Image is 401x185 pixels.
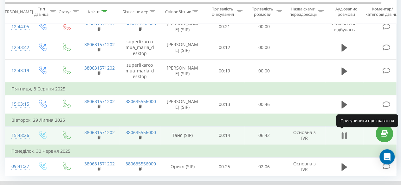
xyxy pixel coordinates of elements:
td: superlikarcomua_maria_desktop [119,59,160,83]
div: 12:44:05 [11,21,24,33]
td: Орися (SIP) [160,157,205,176]
td: 00:21 [205,17,244,36]
a: 380631571202 [84,41,115,47]
div: 12:43:19 [11,65,24,77]
div: Бізнес номер [122,9,148,15]
div: 09:41:27 [11,160,24,173]
div: 15:03:15 [11,98,24,110]
td: Основна з IVR [284,157,325,176]
a: 380635556000 [126,161,156,167]
td: 06:42 [244,126,284,145]
div: Тривалість очікування [210,7,235,17]
td: [PERSON_NAME] (SIP) [160,36,205,59]
span: Розмова не відбулась [332,21,357,32]
td: 00:46 [244,95,284,114]
td: [PERSON_NAME] (SIP) [160,17,205,36]
a: 380631571202 [84,98,115,104]
div: [PERSON_NAME] [1,9,33,15]
div: Призупинити програвання [336,114,398,127]
td: 00:14 [205,126,244,145]
div: Open Intercom Messenger [379,149,395,164]
td: 00:25 [205,157,244,176]
td: 00:00 [244,36,284,59]
a: 380631571202 [84,161,115,167]
td: 00:12 [205,36,244,59]
div: Статус [59,9,71,15]
div: Клієнт [88,9,100,15]
td: 00:00 [244,59,284,83]
td: [PERSON_NAME] (SIP) [160,95,205,114]
div: Коментар/категорія дзвінка [364,7,401,17]
td: 00:19 [205,59,244,83]
div: Співробітник [165,9,191,15]
td: 00:13 [205,95,244,114]
div: Назва схеми переадресації [289,7,316,17]
td: Основна з IVR [284,126,325,145]
td: superlikarcomua_maria_desktop [119,36,160,59]
div: 12:43:42 [11,41,24,54]
a: 380635556000 [126,98,156,104]
td: 00:00 [244,17,284,36]
div: Тип дзвінка [34,7,49,17]
div: 15:48:26 [11,129,24,142]
div: Аудіозапис розмови [331,7,361,17]
td: 02:06 [244,157,284,176]
td: Таня (SIP) [160,126,205,145]
a: 380635556000 [126,129,156,135]
a: 380631571202 [84,129,115,135]
td: [PERSON_NAME] (SIP) [160,59,205,83]
div: Тривалість розмови [250,7,275,17]
a: 380631571202 [84,65,115,71]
